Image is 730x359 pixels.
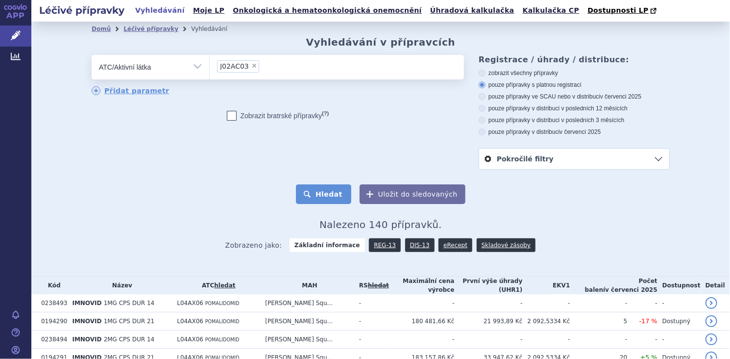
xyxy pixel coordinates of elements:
[205,319,240,324] span: POMALIDOMID
[190,4,227,17] a: Moje LP
[479,104,670,112] label: pouze přípravky v distribuci v posledních 12 měsících
[587,6,649,14] span: Dostupnosti LP
[104,318,155,325] span: 1MG CPS DUR 21
[523,331,570,349] td: -
[319,219,442,231] span: Nalezeno 140 přípravků.
[657,277,701,294] th: Dostupnost
[177,336,203,343] span: L04AX06
[205,301,240,306] span: POMALIDOMID
[639,317,657,325] span: -17 %
[177,318,203,325] span: L04AX06
[479,149,669,169] a: Pokročilé filtry
[455,277,523,294] th: První výše úhrady (UHR1)
[260,294,354,312] td: [PERSON_NAME] Squ...
[628,294,657,312] td: -
[455,312,523,331] td: 21 993,89 Kč
[36,312,67,331] td: 0194290
[72,336,101,343] span: IMNOVID
[479,55,670,64] h3: Registrace / úhrady / distribuce:
[104,300,155,307] span: 1MG CPS DUR 14
[368,282,389,289] a: vyhledávání neobsahuje žádnou platnou referenční skupinu
[427,4,517,17] a: Úhradová kalkulačka
[290,238,365,252] strong: Základní informace
[389,277,455,294] th: Maximální cena výrobce
[369,238,401,252] a: REG-13
[657,312,701,331] td: Dostupný
[92,86,170,95] a: Přidat parametr
[479,93,670,101] label: pouze přípravky ve SCAU nebo v distribuci
[605,286,657,293] span: v červenci 2025
[123,26,178,32] a: Léčivé přípravky
[600,93,641,100] span: v červenci 2025
[584,4,661,18] a: Dostupnosti LP
[230,4,425,17] a: Onkologická a hematoonkologická onemocnění
[523,294,570,312] td: -
[260,331,354,349] td: [PERSON_NAME] Squ...
[354,331,389,349] td: -
[628,331,657,349] td: -
[479,69,670,77] label: zobrazit všechny přípravky
[322,110,329,117] abbr: (?)
[706,333,717,345] a: detail
[479,81,670,89] label: pouze přípravky s platnou registrací
[570,294,628,312] td: -
[477,238,535,252] a: Skladové zásoby
[172,277,260,294] th: ATC
[262,60,268,72] input: J02AC03
[260,312,354,331] td: [PERSON_NAME] Squ...
[36,294,67,312] td: 0238493
[260,277,354,294] th: MAH
[479,116,670,124] label: pouze přípravky v distribuci v posledních 3 měsících
[706,315,717,327] a: detail
[570,277,657,294] th: Počet balení
[706,297,717,309] a: detail
[455,294,523,312] td: -
[570,331,628,349] td: -
[214,282,235,289] a: hledat
[455,331,523,349] td: -
[360,184,465,204] button: Uložit do sledovaných
[520,4,583,17] a: Kalkulačka CP
[560,128,601,135] span: v červenci 2025
[523,312,570,331] td: 2 092,5334 Kč
[479,128,670,136] label: pouze přípravky v distribuci
[438,238,472,252] a: eRecept
[72,300,101,307] span: IMNOVID
[368,282,389,289] del: hledat
[389,331,455,349] td: -
[36,277,67,294] th: Kód
[251,63,257,69] span: ×
[220,63,249,70] span: VORIKONAZOL
[72,318,101,325] span: IMNOVID
[405,238,435,252] a: DIS-13
[104,336,155,343] span: 2MG CPS DUR 14
[227,111,329,121] label: Zobrazit bratrské přípravky
[701,277,730,294] th: Detail
[296,184,351,204] button: Hledat
[657,294,701,312] td: -
[177,300,203,307] span: L04AX06
[523,277,570,294] th: EKV1
[306,36,456,48] h2: Vyhledávání v přípravcích
[389,312,455,331] td: 180 481,66 Kč
[570,312,628,331] td: 5
[389,294,455,312] td: -
[132,4,188,17] a: Vyhledávání
[354,294,389,312] td: -
[225,238,282,252] span: Zobrazeno jako:
[31,3,132,17] h2: Léčivé přípravky
[354,277,389,294] th: RS
[36,331,67,349] td: 0238494
[92,26,111,32] a: Domů
[191,22,240,36] li: Vyhledávání
[205,337,240,342] span: POMALIDOMID
[354,312,389,331] td: -
[67,277,172,294] th: Název
[657,331,701,349] td: -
